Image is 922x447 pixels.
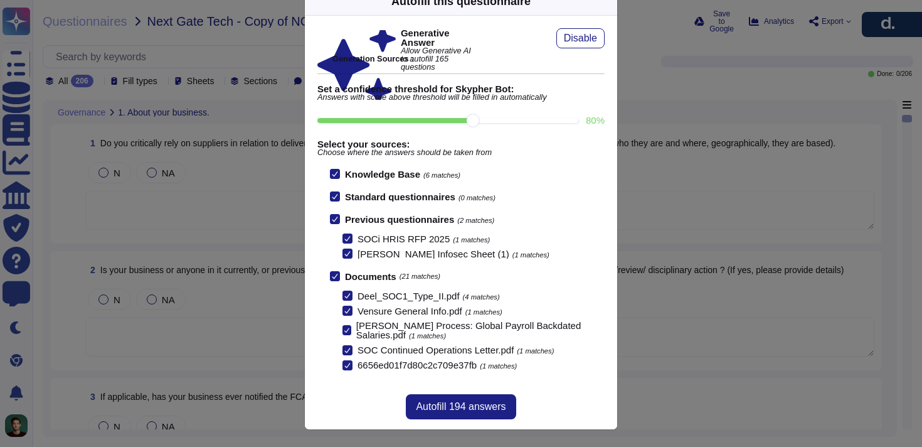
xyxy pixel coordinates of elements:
[332,54,413,63] b: Generation Sources :
[556,28,605,48] button: Disable
[406,394,516,419] button: Autofill 194 answers
[358,345,514,355] span: SOC Continued Operations Letter.pdf
[317,94,605,102] span: Answers with score above threshold will be filled in automatically
[345,169,420,180] b: Knowledge Base
[358,306,462,316] span: Vensure General Info.pdf
[358,249,509,259] span: [PERSON_NAME] Infosec Sheet (1)
[345,214,454,225] b: Previous questionnaires
[317,149,605,157] span: Choose where the answers should be taken from
[586,116,605,125] label: 80 %
[457,217,494,224] span: (2 matches)
[458,194,495,202] span: (0 matches)
[423,171,460,179] span: (6 matches)
[317,84,605,94] b: Set a confidence threshold for Skypher Bot:
[345,191,455,202] b: Standard questionnaires
[358,360,477,370] span: 6656ed01f7d80c2c709e37fb
[416,402,506,412] span: Autofill 194 answers
[317,139,605,149] b: Select your sources:
[345,272,396,281] b: Documents
[409,332,446,340] span: (1 matches)
[480,362,517,370] span: (1 matches)
[356,320,581,340] span: [PERSON_NAME] Process: Global Payroll Backdated Salaries.pdf
[463,293,500,301] span: (4 matches)
[453,236,490,244] span: (1 matches)
[400,273,440,280] span: (21 matches)
[358,234,450,244] span: SOCi HRIS RFP 2025
[401,47,479,71] span: Allow Generative AI to autofill 165 questions
[517,347,554,355] span: (1 matches)
[564,33,597,43] span: Disable
[465,308,502,316] span: (1 matches)
[358,291,460,301] span: Deel_SOC1_Type_II.pdf
[401,28,479,47] b: Generative Answer
[512,251,549,259] span: (1 matches)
